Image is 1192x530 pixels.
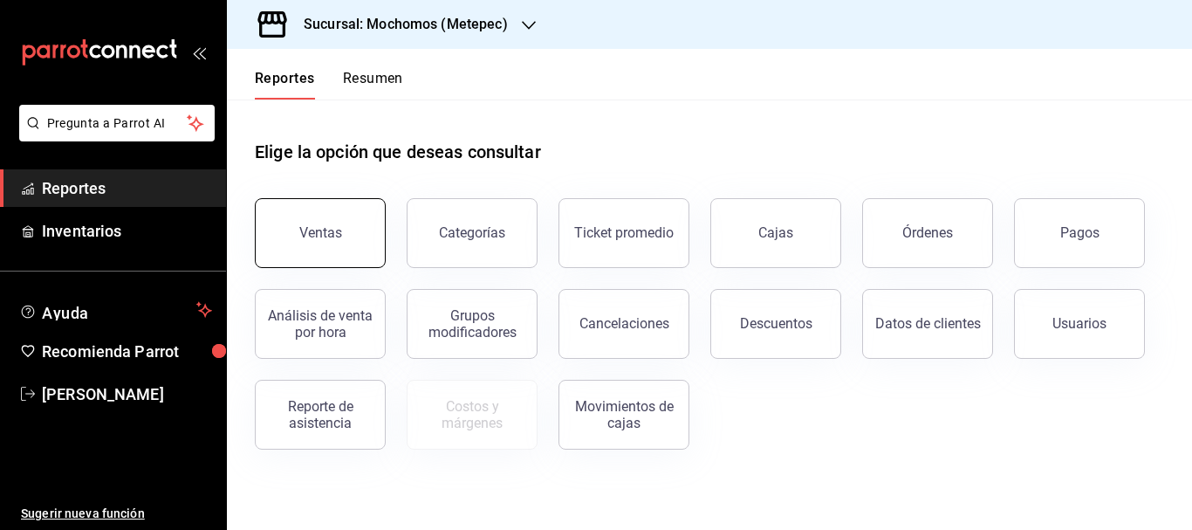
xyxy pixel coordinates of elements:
span: Pregunta a Parrot AI [47,114,188,133]
button: Movimientos de cajas [558,380,689,450]
div: Pagos [1060,224,1100,241]
span: Ayuda [42,299,189,320]
button: Resumen [343,70,403,100]
button: Reportes [255,70,315,100]
div: Análisis de venta por hora [266,307,374,341]
button: Descuentos [710,289,841,359]
button: Ventas [255,198,386,268]
div: Ventas [299,224,342,241]
a: Pregunta a Parrot AI [12,127,215,145]
div: Órdenes [902,224,953,241]
span: Sugerir nueva función [21,505,212,523]
div: Cajas [758,223,794,244]
span: [PERSON_NAME] [42,382,212,406]
button: Pregunta a Parrot AI [19,105,215,141]
span: Inventarios [42,219,212,243]
div: Reporte de asistencia [266,398,374,431]
div: Categorías [439,224,505,241]
button: Análisis de venta por hora [255,289,386,359]
button: Ticket promedio [558,198,689,268]
div: Grupos modificadores [418,307,526,341]
button: Cancelaciones [558,289,689,359]
button: Usuarios [1014,289,1145,359]
h3: Sucursal: Mochomos (Metepec) [290,14,508,35]
div: Datos de clientes [875,315,981,332]
div: Costos y márgenes [418,398,526,431]
div: Ticket promedio [574,224,674,241]
span: Recomienda Parrot [42,340,212,363]
button: open_drawer_menu [192,45,206,59]
a: Cajas [710,198,841,268]
button: Contrata inventarios para ver este reporte [407,380,538,450]
div: navigation tabs [255,70,403,100]
button: Reporte de asistencia [255,380,386,450]
button: Categorías [407,198,538,268]
span: Reportes [42,176,212,200]
div: Cancelaciones [579,315,669,332]
button: Grupos modificadores [407,289,538,359]
div: Descuentos [740,315,812,332]
h1: Elige la opción que deseas consultar [255,139,541,165]
button: Datos de clientes [862,289,993,359]
button: Pagos [1014,198,1145,268]
div: Movimientos de cajas [570,398,678,431]
div: Usuarios [1052,315,1106,332]
button: Órdenes [862,198,993,268]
